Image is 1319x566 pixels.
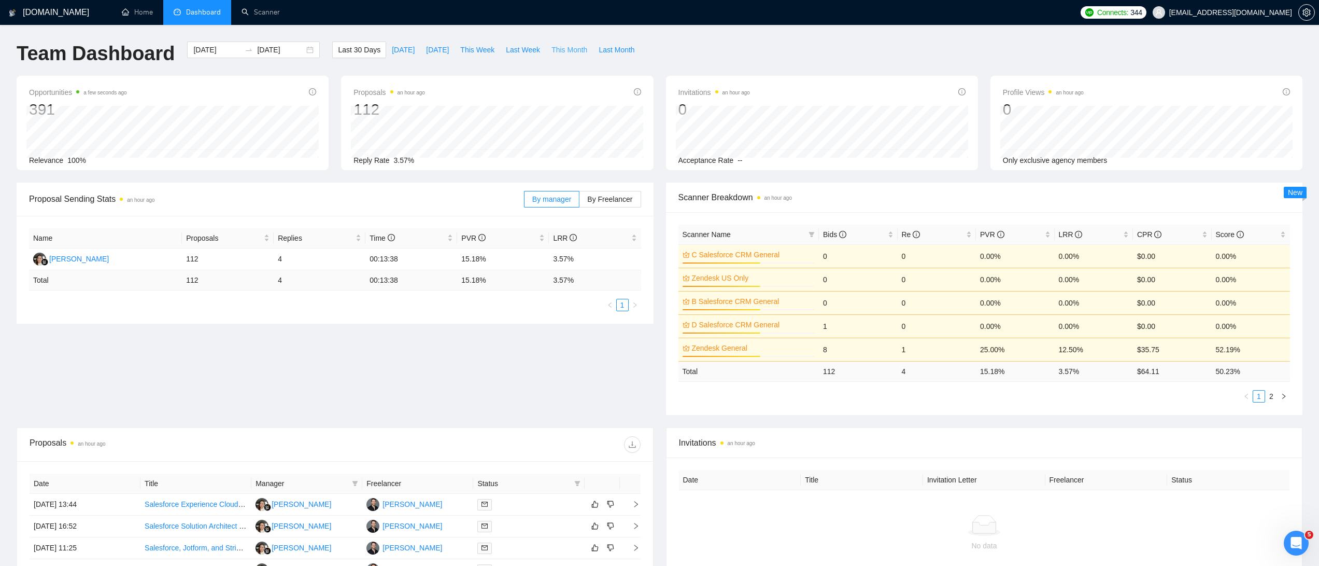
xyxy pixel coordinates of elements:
th: Date [30,474,140,494]
button: download [624,436,641,453]
span: Status [477,478,570,489]
button: like [589,542,601,554]
td: 15.18 % [976,361,1055,381]
li: 2 [1265,390,1278,403]
span: like [591,500,599,508]
img: LA [33,253,46,266]
span: Invitations [678,86,750,99]
span: PVR [461,234,486,242]
td: 0.00% [1212,244,1290,268]
td: Salesforce, Jotform, and Stripe Integration Consultant [140,537,251,559]
span: Proposals [186,232,262,244]
span: crown [683,344,690,352]
td: 0.00% [1212,268,1290,291]
span: [DATE] [426,44,449,56]
td: [DATE] 11:25 [30,537,140,559]
img: logo [9,5,16,21]
a: LA[PERSON_NAME] [256,521,331,530]
div: [PERSON_NAME] [272,542,331,554]
span: right [632,302,638,308]
span: filter [350,476,360,491]
span: Manager [256,478,348,489]
td: 52.19% [1212,338,1290,361]
a: Salesforce, Jotform, and Stripe Integration Consultant [145,544,317,552]
a: D Salesforce CRM General [692,319,813,330]
td: 00:13:38 [365,249,457,270]
td: 15.18% [457,249,549,270]
th: Invitation Letter [923,470,1045,490]
span: swap-right [245,46,253,54]
div: Proposals [30,436,335,453]
span: 5 [1305,531,1313,539]
td: 0 [819,291,898,314]
a: 1 [617,299,628,311]
td: 0.00% [1055,268,1133,291]
a: LA[PERSON_NAME] [256,543,331,551]
span: info-circle [997,231,1004,238]
span: dashboard [174,8,181,16]
span: to [245,46,253,54]
div: 112 [353,100,425,119]
span: info-circle [1075,231,1082,238]
span: Re [902,230,920,239]
time: an hour ago [764,195,792,201]
td: 0 [898,314,976,338]
td: 0 [898,268,976,291]
td: $0.00 [1133,314,1212,338]
th: Replies [274,228,365,249]
span: Opportunities [29,86,127,99]
input: End date [257,44,304,56]
td: 3.57 % [1055,361,1133,381]
a: homeHome [122,8,153,17]
td: 112 [182,270,274,291]
span: LRR [553,234,577,242]
td: 8 [819,338,898,361]
span: By Freelancer [587,195,632,203]
span: info-circle [1154,231,1161,238]
td: 0 [819,268,898,291]
span: info-circle [1283,88,1290,95]
div: No data [687,540,1282,551]
th: Title [801,470,923,490]
span: dislike [607,500,614,508]
td: $ 64.11 [1133,361,1212,381]
span: Scanner Breakdown [678,191,1290,204]
th: Proposals [182,228,274,249]
span: Last Week [506,44,540,56]
button: [DATE] [386,42,420,58]
span: Dashboard [186,8,221,17]
td: 12.50% [1055,338,1133,361]
button: dislike [604,520,617,532]
td: 3.57 % [549,270,641,291]
div: 0 [678,100,750,119]
th: Date [679,470,801,490]
a: 1 [1253,391,1265,402]
h1: Team Dashboard [17,42,175,66]
li: Previous Page [604,299,616,311]
button: like [589,520,601,532]
time: an hour ago [398,90,425,95]
td: 0.00% [1055,291,1133,314]
span: download [625,440,640,449]
img: JR [366,498,379,511]
span: left [607,302,613,308]
button: like [589,498,601,510]
td: 0.00% [1212,314,1290,338]
span: PVR [980,230,1004,239]
td: $0.00 [1133,244,1212,268]
td: 112 [182,249,274,270]
span: Proposal Sending Stats [29,192,524,205]
button: dislike [604,498,617,510]
td: 112 [819,361,898,381]
button: This Month [546,42,593,58]
div: [PERSON_NAME] [272,499,331,510]
a: JR[PERSON_NAME] [366,543,442,551]
span: Bids [823,230,846,239]
time: an hour ago [722,90,750,95]
a: LA[PERSON_NAME] [256,500,331,508]
a: JR[PERSON_NAME] [366,500,442,508]
a: Salesforce Experience Cloud - Biometric Authentication Integration Specialist [145,500,392,508]
a: C Salesforce CRM General [692,249,813,260]
td: Total [678,361,819,381]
